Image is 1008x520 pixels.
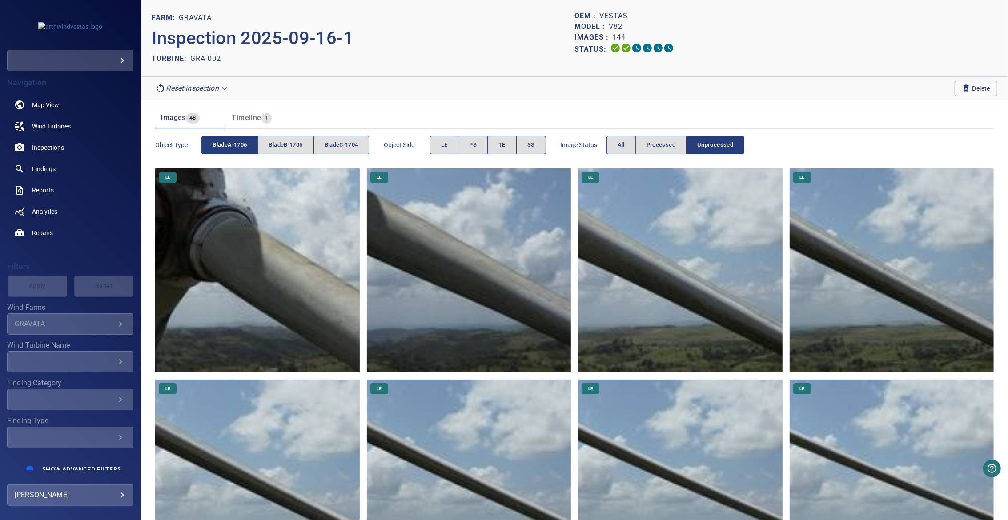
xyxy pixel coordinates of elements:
span: Reports [32,186,54,195]
span: 48 [186,113,200,123]
span: LE [160,386,176,392]
button: All [606,136,636,154]
span: 1 [261,113,272,123]
div: Wind Turbine Name [7,351,133,372]
p: Status: [574,43,610,56]
label: Wind Turbine Name [7,342,133,349]
p: FARM: [152,12,179,23]
button: bladeC-1704 [313,136,369,154]
p: Inspection 2025-09-16-1 [152,25,574,52]
span: bladeA-1706 [213,140,247,150]
span: TE [498,140,506,150]
p: OEM : [574,11,599,21]
button: LE [430,136,459,154]
span: Analytics [32,207,57,216]
label: Finding Type [7,417,133,424]
span: Image Status [560,140,606,149]
div: imageStatus [606,136,745,154]
span: Show Advanced Filters [42,466,121,473]
em: Reset inspection [166,84,218,92]
p: GRAVATA [179,12,212,23]
svg: Uploading 100% [610,43,621,53]
div: objectSide [430,136,546,154]
span: Unprocessed [697,140,733,150]
a: inspections noActive [7,137,133,158]
p: Vestas [599,11,628,21]
span: PS [469,140,477,150]
a: analytics noActive [7,201,133,222]
label: Finding Category [7,380,133,387]
button: Processed [635,136,687,154]
button: SS [516,136,546,154]
button: PS [458,136,488,154]
div: arthwindvestas [7,50,133,71]
div: Wind Farms [7,313,133,335]
p: V82 [609,21,622,32]
button: TE [487,136,517,154]
p: Images : [574,32,612,43]
div: Reset inspection [152,80,233,96]
span: LE [441,140,448,150]
span: Images [161,113,185,122]
div: GRAVATA [15,320,115,328]
p: Model : [574,21,609,32]
a: findings noActive [7,158,133,180]
a: windturbines noActive [7,116,133,137]
svg: Classification 0% [663,43,674,53]
a: reports noActive [7,180,133,201]
svg: Selecting 0% [631,43,642,53]
button: bladeA-1706 [201,136,258,154]
button: Show Advanced Filters [37,462,126,476]
button: Unprocessed [686,136,744,154]
span: LE [371,386,387,392]
span: Wind Turbines [32,122,71,131]
svg: ML Processing 0% [642,43,653,53]
span: Findings [32,164,56,173]
span: Processed [647,140,675,150]
span: LE [583,386,598,392]
span: Delete [962,84,990,93]
span: LE [371,174,387,180]
span: Map View [32,100,59,109]
a: map noActive [7,94,133,116]
h4: Filters [7,262,133,271]
span: bladeC-1704 [325,140,358,150]
button: bladeB-1705 [257,136,313,154]
div: Finding Type [7,427,133,448]
span: Object Side [384,140,430,149]
div: [PERSON_NAME] [15,488,126,502]
span: LE [160,174,176,180]
span: Object type [155,140,201,149]
a: repairs noActive [7,222,133,244]
div: objectType [201,136,369,154]
p: TURBINE: [152,53,190,64]
span: SS [527,140,535,150]
span: All [618,140,625,150]
span: bladeB-1705 [269,140,302,150]
span: LE [794,386,810,392]
button: Delete [955,81,997,96]
span: LE [583,174,598,180]
div: Finding Category [7,389,133,410]
svg: Matching 0% [653,43,663,53]
span: Repairs [32,228,53,237]
h4: Navigation [7,78,133,87]
span: LE [794,174,810,180]
img: arthwindvestas-logo [38,22,102,31]
p: 144 [612,32,626,43]
span: Timeline [232,113,261,122]
svg: Data Formatted 100% [621,43,631,53]
p: GRA-002 [190,53,221,64]
label: Wind Farms [7,304,133,311]
span: Inspections [32,143,64,152]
